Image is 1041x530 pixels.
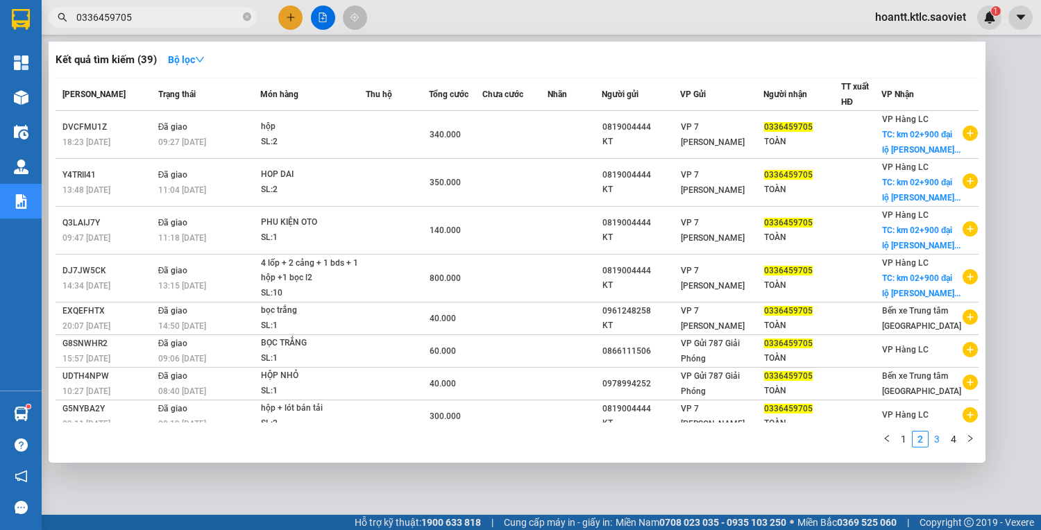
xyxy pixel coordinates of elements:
img: warehouse-icon [14,160,28,174]
span: 11:18 [DATE] [158,233,206,243]
span: VP Nhận [881,89,914,99]
div: Y4TRII41 [62,168,154,182]
span: Nhãn [548,89,567,99]
span: VP Gửi 787 Giải Phóng [681,371,740,396]
span: VP 7 [PERSON_NAME] [681,306,745,331]
span: 350.000 [430,178,461,187]
span: 13:48 [DATE] [62,185,110,195]
span: 0336459705 [764,266,813,275]
button: Bộ lọcdown [157,49,216,71]
strong: Bộ lọc [168,54,205,65]
li: 3 [929,431,945,447]
span: VP Hàng LC [882,410,929,420]
div: SL: 10 [261,286,365,301]
span: plus-circle [963,342,978,357]
div: PHU KIỆN OTO [261,215,365,230]
div: G5NYBA2Y [62,402,154,416]
span: VP 7 [PERSON_NAME] [681,218,745,243]
span: Đã giao [158,122,188,132]
span: Món hàng [260,89,298,99]
span: 800.000 [430,273,461,283]
span: VP Hàng LC [882,345,929,354]
img: solution-icon [14,194,28,209]
span: 09:06 [DATE] [158,354,206,364]
sup: 1 [26,404,31,409]
span: 09:11 [DATE] [62,419,110,429]
span: [PERSON_NAME] [62,89,126,99]
div: DJ7JW5CK [62,264,154,278]
div: SL: 1 [261,384,365,399]
span: notification [15,470,28,483]
span: plus-circle [963,269,978,284]
span: Bến xe Trung tâm [GEOGRAPHIC_DATA] [882,306,961,331]
li: Previous Page [879,431,895,447]
span: 0336459705 [764,218,813,228]
span: 14:50 [DATE] [158,321,206,331]
span: VP Gửi [680,89,706,99]
span: plus-circle [963,221,978,237]
div: UDTH4NPW [62,369,154,384]
li: 1 [895,431,912,447]
span: Người gửi [602,89,638,99]
span: 10:27 [DATE] [62,386,110,396]
span: TC: km 02+900 đại lộ [PERSON_NAME]... [882,225,960,250]
div: TOÀN [764,318,841,333]
span: 0336459705 [764,306,813,316]
div: KT [602,182,679,197]
span: plus-circle [963,173,978,189]
span: Chưa cước [482,89,523,99]
div: TOÀN [764,416,841,431]
div: HOP DAI [261,167,365,182]
input: Tìm tên, số ĐT hoặc mã đơn [76,10,240,25]
span: Tổng cước [429,89,468,99]
span: VP 7 [PERSON_NAME] [681,404,745,429]
button: left [879,431,895,447]
div: DVCFMU1Z [62,120,154,135]
span: VP Hàng LC [882,114,929,124]
button: right [962,431,979,447]
div: TOÀN [764,230,841,245]
span: Người nhận [763,89,807,99]
span: plus-circle [963,309,978,325]
span: 300.000 [430,411,461,421]
span: Đã giao [158,266,188,275]
span: 11:04 [DATE] [158,185,206,195]
span: 140.000 [430,225,461,235]
li: 4 [945,431,962,447]
div: bọc trắng [261,303,365,318]
img: warehouse-icon [14,407,28,421]
div: KT [602,230,679,245]
img: warehouse-icon [14,125,28,139]
div: 0819004444 [602,120,679,135]
span: 08:40 [DATE] [158,386,206,396]
div: Q3LAIJ7Y [62,216,154,230]
span: VP 7 [PERSON_NAME] [681,170,745,195]
div: HỘP NHỎ [261,368,365,384]
div: 4 lốp + 2 cảng + 1 bds + 1 hộp +1 bọc l2 [261,256,365,286]
span: 08:19 [DATE] [158,419,206,429]
span: VP Hàng LC [882,162,929,172]
span: 13:15 [DATE] [158,281,206,291]
span: message [15,501,28,514]
span: 09:47 [DATE] [62,233,110,243]
div: G8SNWHR2 [62,336,154,351]
span: TC: km 02+900 đại lộ [PERSON_NAME]... [882,273,960,298]
span: 0336459705 [764,339,813,348]
div: TOÀN [764,135,841,149]
div: SL: 2 [261,135,365,150]
div: KT [602,416,679,431]
span: right [966,434,974,443]
span: plus-circle [963,407,978,422]
div: TOÀN [764,278,841,293]
span: search [58,12,67,22]
span: 0336459705 [764,122,813,132]
span: 15:57 [DATE] [62,354,110,364]
div: 0819004444 [602,216,679,230]
div: TOÀN [764,384,841,398]
span: Đã giao [158,371,188,381]
div: TOÀN [764,182,841,197]
div: TOÀN [764,351,841,366]
span: close-circle [243,11,251,24]
span: Đã giao [158,339,188,348]
span: left [883,434,891,443]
